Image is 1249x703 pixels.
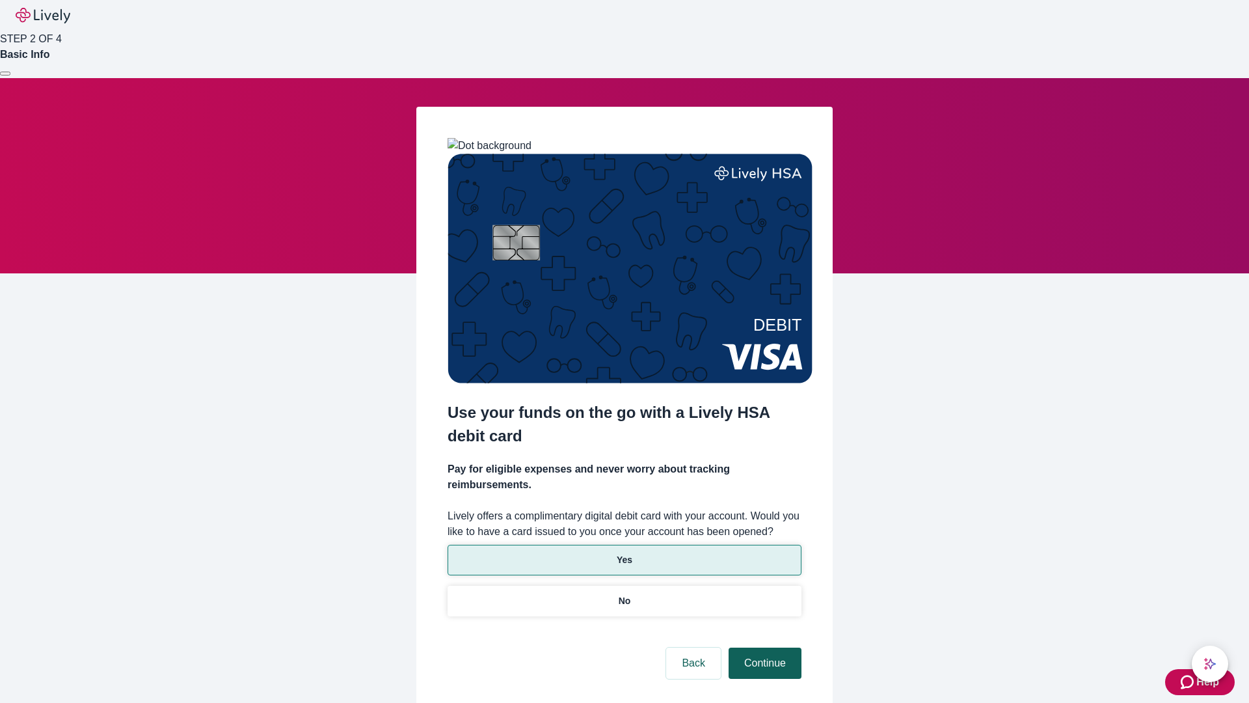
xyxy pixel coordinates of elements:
button: chat [1192,646,1228,682]
button: Continue [729,648,801,679]
button: No [448,586,801,616]
svg: Zendesk support icon [1181,674,1196,690]
label: Lively offers a complimentary digital debit card with your account. Would you like to have a card... [448,508,801,540]
img: Lively [16,8,70,23]
p: No [619,594,631,608]
button: Zendesk support iconHelp [1165,669,1235,695]
p: Yes [617,553,632,567]
img: Debit card [448,154,813,383]
svg: Lively AI Assistant [1203,657,1216,670]
h2: Use your funds on the go with a Lively HSA debit card [448,401,801,448]
h4: Pay for eligible expenses and never worry about tracking reimbursements. [448,462,801,493]
button: Yes [448,545,801,575]
img: Dot background [448,138,531,154]
button: Back [666,648,721,679]
span: Help [1196,674,1219,690]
